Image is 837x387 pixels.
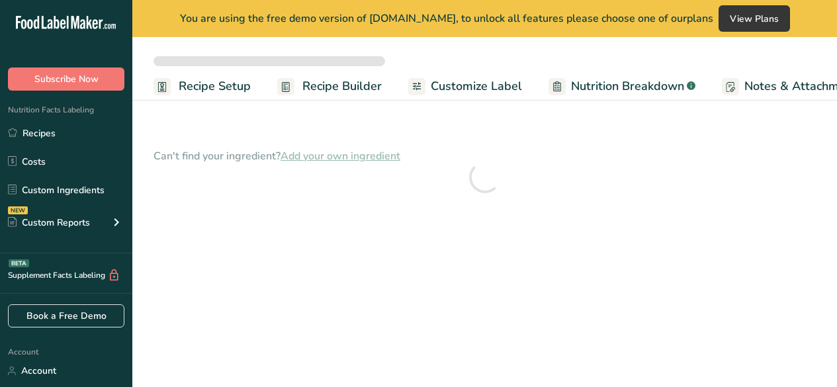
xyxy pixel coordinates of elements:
[277,71,382,101] a: Recipe Builder
[730,13,779,25] span: View Plans
[34,72,99,86] span: Subscribe Now
[719,5,790,32] button: View Plans
[8,206,28,214] div: NEW
[431,77,522,95] span: Customize Label
[571,77,684,95] span: Nutrition Breakdown
[179,77,251,95] span: Recipe Setup
[180,11,713,26] span: You are using the free demo version of [DOMAIN_NAME], to unlock all features please choose one of...
[408,71,522,101] a: Customize Label
[687,11,713,26] span: plans
[302,77,382,95] span: Recipe Builder
[8,216,90,230] div: Custom Reports
[9,259,29,267] div: BETA
[8,304,124,327] a: Book a Free Demo
[154,71,251,101] a: Recipe Setup
[549,71,695,101] a: Nutrition Breakdown
[8,67,124,91] button: Subscribe Now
